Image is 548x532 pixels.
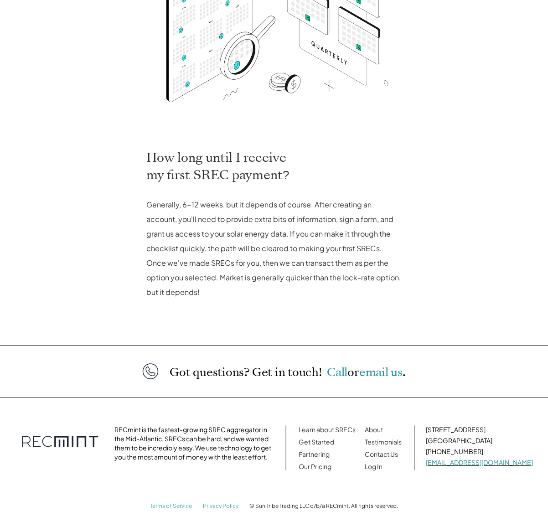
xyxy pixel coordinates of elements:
p: Generally, 6-12 weeks, but it depends of course. After creating an account, you'll need to provid... [146,197,402,300]
a: [EMAIL_ADDRESS][DOMAIN_NAME] [426,458,533,466]
p: [STREET_ADDRESS] [426,425,533,434]
a: Log In [365,462,383,470]
a: email us [359,364,403,380]
a: Our Pricing [299,462,331,470]
p: [PHONE_NUMBER] [426,447,533,456]
p: RECmint is the fastest-growing SREC aggregator in the Mid-Atlantic. SRECs can be hard, and we wan... [114,425,274,461]
p: Got questions? Get in touch! [170,366,405,378]
a: Privacy Policy [203,502,238,509]
p: © Sun Tribe Trading LLC d/b/a RECmint. All rights reserved. [249,503,398,509]
span: or [347,364,359,380]
a: Call [327,364,347,380]
a: Contact Us [365,450,398,458]
a: Learn about SRECs [299,425,356,434]
a: Testimonials [365,438,402,446]
p: [GEOGRAPHIC_DATA] [426,436,533,445]
h2: How long until I receive my first SREC payment? [146,149,402,184]
span: . [403,364,406,380]
a: About [365,425,383,434]
a: Partnering [299,450,330,458]
a: Terms of Service [150,502,192,509]
a: Get Started [299,438,334,446]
